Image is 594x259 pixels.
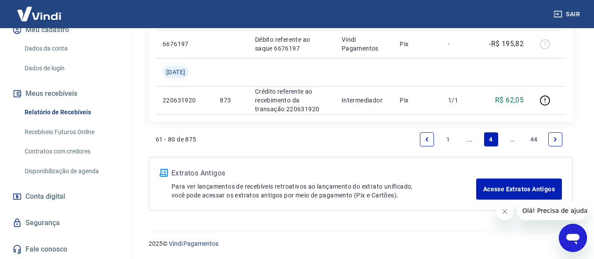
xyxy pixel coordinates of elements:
a: Dados da conta [21,40,121,58]
a: Next page [548,132,562,146]
p: Débito referente ao saque 6676197 [255,35,328,53]
p: 873 [220,96,241,105]
p: 61 - 80 de 875 [156,135,197,144]
p: 220631920 [163,96,206,105]
p: 1/1 [448,96,474,105]
a: Page 44 [527,132,541,146]
p: Vindi Pagamentos [342,35,386,53]
a: Recebíveis Futuros Online [21,123,121,141]
a: Acesse Extratos Antigos [476,179,562,200]
span: Conta digital [26,190,65,203]
a: Disponibilização de agenda [21,162,121,180]
p: Crédito referente ao recebimento da transação 220631920 [255,87,328,113]
p: R$ 62,05 [495,95,524,106]
a: Previous page [420,132,434,146]
p: Extratos Antigos [171,168,476,179]
button: Sair [552,6,583,22]
p: Pix [400,40,434,48]
span: Olá! Precisa de ajuda? [5,6,74,13]
button: Meu cadastro [11,20,121,40]
a: Page 4 is your current page [484,132,498,146]
a: Conta digital [11,187,121,206]
a: Contratos com credores [21,142,121,161]
a: Page 1 [441,132,456,146]
img: Vindi [11,0,68,27]
p: - [448,40,474,48]
iframe: Mensagem da empresa [517,201,587,220]
a: Segurança [11,213,121,233]
p: Intermediador [342,96,386,105]
p: 6676197 [163,40,206,48]
p: Pix [400,96,434,105]
a: Vindi Pagamentos [169,240,219,247]
p: 2025 © [149,239,573,248]
button: Meus recebíveis [11,84,121,103]
img: ícone [160,169,168,177]
p: -R$ 195,82 [489,39,524,49]
iframe: Fechar mensagem [496,203,514,220]
a: Dados de login [21,59,121,77]
a: Fale conosco [11,240,121,259]
a: Relatório de Recebíveis [21,103,121,121]
a: Jump backward [463,132,477,146]
span: [DATE] [166,68,185,77]
ul: Pagination [416,129,566,150]
a: Jump forward [505,132,519,146]
iframe: Botão para abrir a janela de mensagens [559,224,587,252]
p: Para ver lançamentos de recebíveis retroativos ao lançamento do extrato unificado, você pode aces... [171,182,476,200]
